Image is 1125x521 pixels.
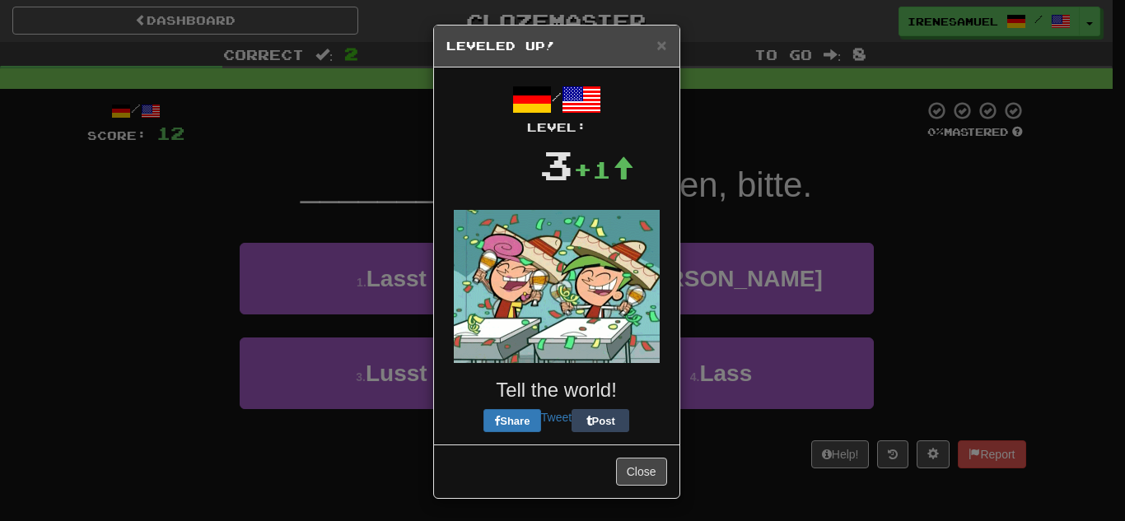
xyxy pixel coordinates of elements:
button: Close [616,458,667,486]
img: fairly-odd-parents-da00311291977d55ff188899e898f38bf0ea27628e4b7d842fa96e17094d9a08.gif [454,210,660,363]
button: Post [572,409,629,432]
div: / [446,80,667,136]
h3: Tell the world! [446,379,667,401]
div: Level: [446,119,667,136]
h5: Leveled Up! [446,38,667,54]
span: × [656,35,666,54]
div: +1 [573,153,634,186]
button: Share [483,409,541,432]
div: 3 [539,136,573,193]
button: Close [656,36,666,53]
a: Tweet [541,411,572,424]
